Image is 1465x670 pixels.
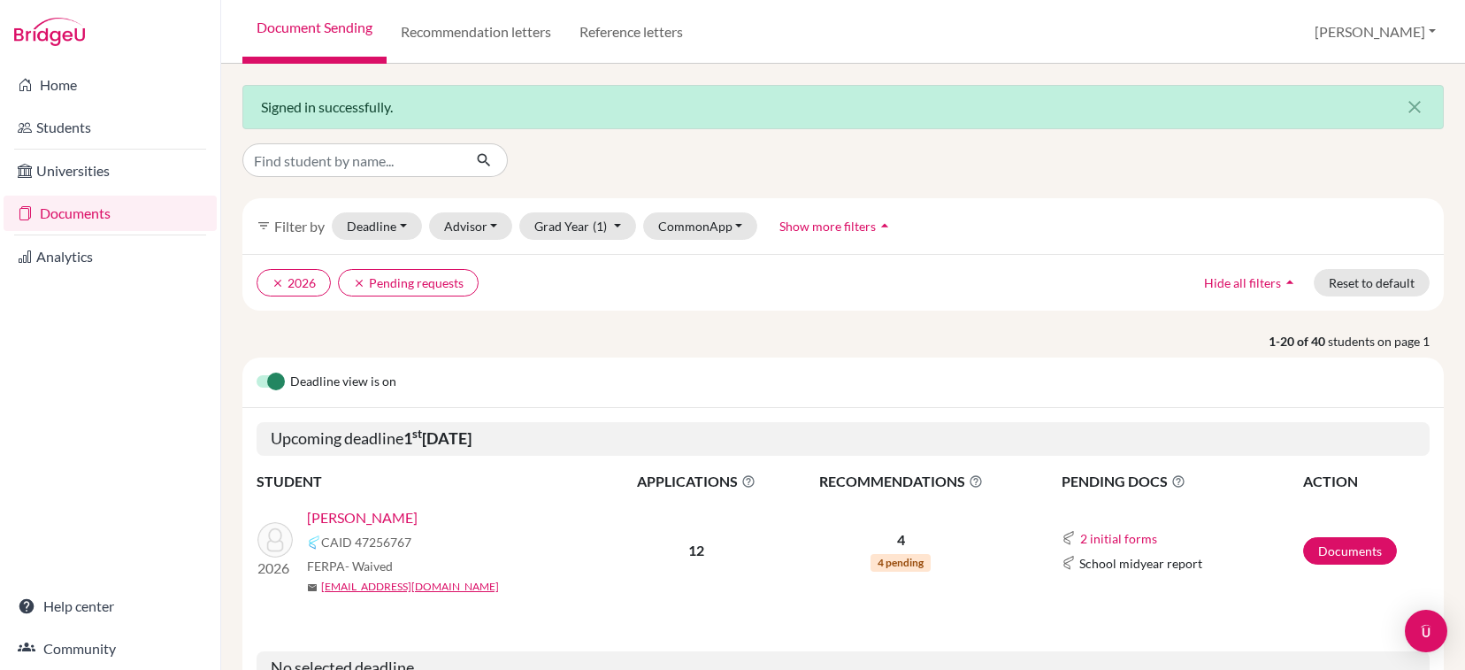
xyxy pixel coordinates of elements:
button: Advisor [429,212,513,240]
button: Reset to default [1314,269,1430,296]
span: FERPA [307,557,393,575]
a: Help center [4,589,217,624]
p: 2026 [257,558,293,579]
span: APPLICATIONS [611,471,782,492]
div: Signed in successfully. [242,85,1444,129]
i: close [1404,96,1425,118]
span: Show more filters [779,219,876,234]
a: [PERSON_NAME] [307,507,418,528]
img: Bridge-U [14,18,85,46]
span: PENDING DOCS [1062,471,1301,492]
th: STUDENT [257,470,610,493]
span: - Waived [345,558,393,574]
button: Close [1386,86,1443,128]
button: clearPending requests [338,269,479,296]
i: filter_list [257,219,271,233]
span: RECOMMENDATIONS [784,471,1018,492]
sup: st [412,427,422,441]
span: mail [307,582,318,593]
button: CommonApp [643,212,758,240]
button: Hide all filtersarrow_drop_up [1189,269,1314,296]
b: 1 [DATE] [403,428,472,448]
p: 4 [784,529,1018,551]
img: Common App logo [1062,556,1076,570]
input: Find student by name... [242,143,462,177]
i: arrow_drop_up [1281,273,1299,291]
th: ACTION [1302,470,1430,493]
span: CAID 47256767 [321,533,411,551]
button: Show more filtersarrow_drop_up [764,212,909,240]
button: 2 initial forms [1079,528,1158,549]
a: Students [4,110,217,145]
span: (1) [593,219,607,234]
button: clear2026 [257,269,331,296]
i: clear [353,277,365,289]
span: Hide all filters [1204,275,1281,290]
img: Common App logo [1062,531,1076,545]
i: clear [272,277,284,289]
a: Community [4,631,217,666]
strong: 1-20 of 40 [1269,332,1328,350]
span: School midyear report [1079,554,1202,573]
img: Chaudhry, Kiruba [257,522,293,558]
b: 12 [688,542,704,558]
a: Documents [1303,537,1397,565]
a: Documents [4,196,217,231]
h5: Upcoming deadline [257,422,1430,456]
span: Deadline view is on [290,372,396,393]
span: 4 pending [871,554,931,572]
div: Open Intercom Messenger [1405,610,1447,652]
a: Home [4,67,217,103]
a: Universities [4,153,217,189]
i: arrow_drop_up [876,217,894,235]
span: students on page 1 [1328,332,1444,350]
a: Analytics [4,239,217,274]
button: [PERSON_NAME] [1307,15,1444,49]
img: Common App logo [307,535,321,550]
button: Grad Year(1) [519,212,636,240]
span: Filter by [274,218,325,235]
a: [EMAIL_ADDRESS][DOMAIN_NAME] [321,579,499,595]
button: Deadline [332,212,422,240]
